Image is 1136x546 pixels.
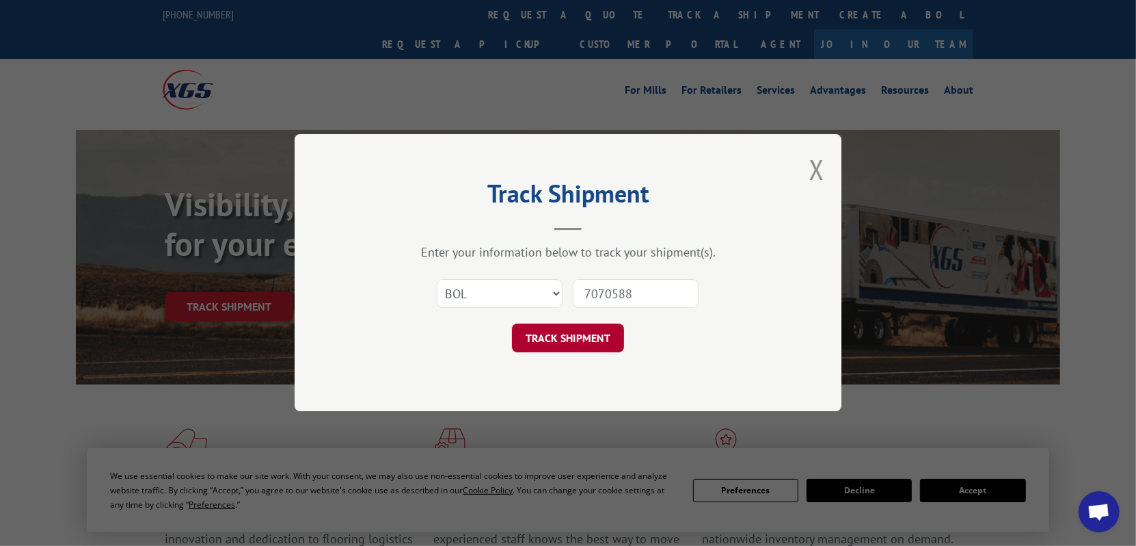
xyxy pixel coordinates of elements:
[363,245,773,261] div: Enter your information below to track your shipment(s).
[363,184,773,210] h2: Track Shipment
[573,280,699,309] input: Number(s)
[1079,491,1120,532] div: Open chat
[512,324,624,353] button: TRACK SHIPMENT
[809,151,824,187] button: Close modal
